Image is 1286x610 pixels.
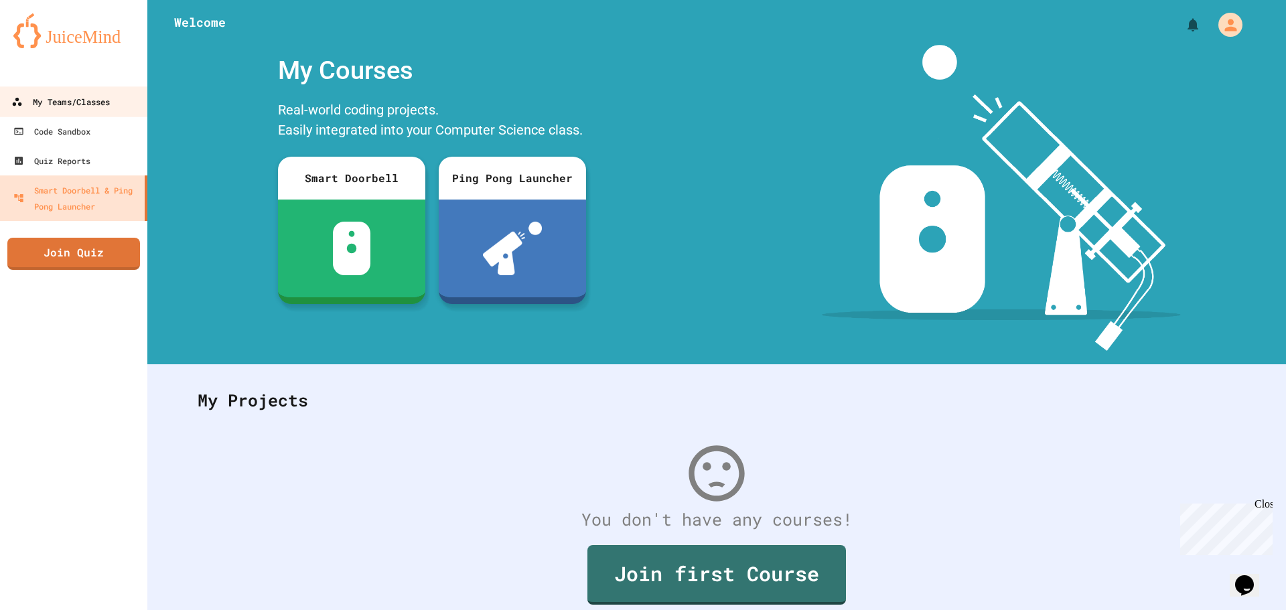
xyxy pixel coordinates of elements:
[278,157,425,200] div: Smart Doorbell
[184,374,1249,427] div: My Projects
[5,5,92,85] div: Chat with us now!Close
[1230,556,1273,597] iframe: chat widget
[13,182,139,214] div: Smart Doorbell & Ping Pong Launcher
[439,157,586,200] div: Ping Pong Launcher
[7,238,140,270] a: Join Quiz
[1204,9,1246,40] div: My Account
[13,123,90,139] div: Code Sandbox
[1175,498,1273,555] iframe: chat widget
[587,545,846,605] a: Join first Course
[333,222,371,275] img: sdb-white.svg
[184,507,1249,532] div: You don't have any courses!
[11,94,110,110] div: My Teams/Classes
[13,153,90,169] div: Quiz Reports
[13,13,134,48] img: logo-orange.svg
[822,45,1181,351] img: banner-image-my-projects.png
[271,45,593,96] div: My Courses
[483,222,543,275] img: ppl-with-ball.png
[271,96,593,147] div: Real-world coding projects. Easily integrated into your Computer Science class.
[1160,13,1204,36] div: My Notifications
